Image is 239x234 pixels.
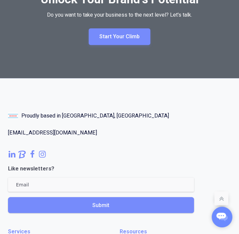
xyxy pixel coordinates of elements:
button: Submit [8,197,194,213]
a: [EMAIL_ADDRESS][DOMAIN_NAME] [8,128,97,137]
a: Follow us on Instagram! [38,150,46,158]
input: Email [8,177,194,192]
div: Like newsletters? [8,164,54,173]
div: Proudly based in [GEOGRAPHIC_DATA], [GEOGRAPHIC_DATA] [21,112,169,120]
div: Do you want to take your business to the next level? Let's talk. [47,11,192,19]
a: Start Your Climb [89,28,150,45]
a: Proudly based in [GEOGRAPHIC_DATA], [GEOGRAPHIC_DATA] [8,112,169,120]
